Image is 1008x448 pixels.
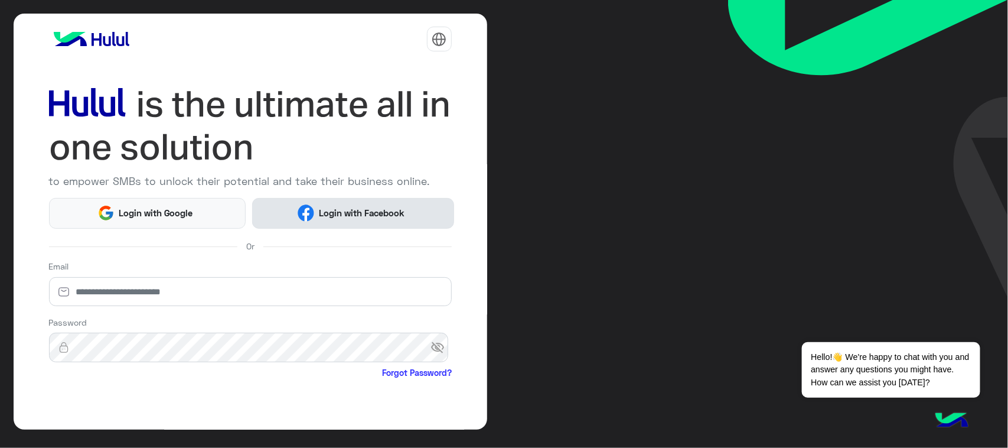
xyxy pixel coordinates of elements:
[382,366,452,379] a: Forgot Password?
[49,173,452,189] p: to empower SMBs to unlock their potential and take their business online.
[246,240,255,252] span: Or
[802,342,980,398] span: Hello!👋 We're happy to chat with you and answer any questions you might have. How can we assist y...
[432,32,446,47] img: tab
[49,198,246,229] button: Login with Google
[430,337,452,358] span: visibility_off
[931,401,973,442] img: hulul-logo.png
[49,260,69,272] label: Email
[252,198,454,229] button: Login with Facebook
[49,342,79,353] img: lock
[97,204,115,222] img: Google
[314,206,409,220] span: Login with Facebook
[49,316,87,329] label: Password
[115,206,197,220] span: Login with Google
[298,204,315,222] img: Facebook
[49,83,452,169] img: hululLoginTitle_EN.svg
[49,286,79,298] img: email
[49,382,229,428] iframe: reCAPTCHA
[49,27,134,51] img: logo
